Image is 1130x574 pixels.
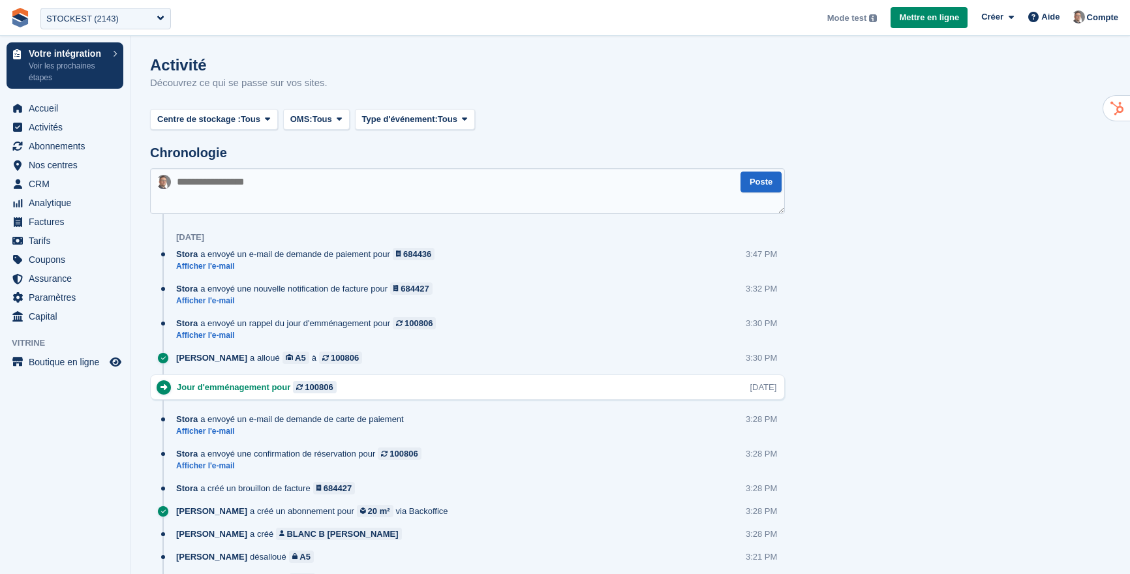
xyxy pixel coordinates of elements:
[176,461,428,472] a: Afficher l'e-mail
[746,447,777,460] div: 3:28 PM
[29,250,107,269] span: Coupons
[283,109,350,130] button: OMS: Tous
[176,232,204,243] div: [DATE]
[1087,11,1118,24] span: Compte
[176,330,442,341] a: Afficher l'e-mail
[299,551,311,563] div: A5
[176,426,410,437] a: Afficher l'e-mail
[293,381,336,393] a: 100806
[176,505,455,517] div: a créé un abonnement pour via Backoffice
[176,352,247,364] span: [PERSON_NAME]
[746,528,777,540] div: 3:28 PM
[7,118,123,136] a: menu
[746,248,777,260] div: 3:47 PM
[393,317,436,329] a: 100806
[286,528,398,540] div: BLANC B [PERSON_NAME]
[150,56,328,74] h1: Activité
[7,232,123,250] a: menu
[177,381,343,393] div: Jour d'emménagement pour
[378,447,421,460] a: 100806
[368,505,390,517] div: 20 m²
[1041,10,1060,23] span: Aide
[746,482,777,494] div: 3:28 PM
[7,288,123,307] a: menu
[176,413,198,425] span: Stora
[176,528,247,540] span: [PERSON_NAME]
[29,353,107,371] span: Boutique en ligne
[176,248,441,260] div: a envoyé un e-mail de demande de paiement pour
[746,551,777,563] div: 3:21 PM
[29,232,107,250] span: Tarifs
[1072,10,1085,23] img: Sebastien Bonnier
[12,337,130,350] span: Vitrine
[176,447,198,460] span: Stora
[176,248,198,260] span: Stora
[176,551,320,563] div: désalloué
[295,352,306,364] div: A5
[176,482,361,494] div: a créé un brouillon de facture
[746,317,777,329] div: 3:30 PM
[750,381,776,393] div: [DATE]
[29,137,107,155] span: Abonnements
[981,10,1003,23] span: Créer
[7,99,123,117] a: menu
[176,528,408,540] div: a créé
[324,482,352,494] div: 684427
[827,12,867,25] span: Mode test
[305,381,333,393] div: 100806
[891,7,968,29] a: Mettre en ligne
[150,109,278,130] button: Centre de stockage : Tous
[7,353,123,371] a: menu
[7,156,123,174] a: menu
[319,352,362,364] a: 100806
[176,352,369,364] div: a alloué à
[176,551,247,563] span: [PERSON_NAME]
[355,109,475,130] button: Type d'événement: Tous
[29,307,107,325] span: Capital
[438,113,457,126] span: Tous
[10,8,30,27] img: stora-icon-8386f47178a22dfd0bd8f6a31ec36ba5ce8667c1dd55bd0f319d3a0aa187defe.svg
[29,288,107,307] span: Paramètres
[29,99,107,117] span: Accueil
[176,413,410,425] div: a envoyé un e-mail de demande de carte de paiement
[282,352,309,364] a: A5
[46,12,119,25] div: STOCKEST (2143)
[176,282,198,295] span: Stora
[29,156,107,174] span: Nos centres
[29,49,106,58] p: Votre intégration
[241,113,260,126] span: Tous
[741,172,782,193] button: Poste
[7,42,123,89] a: Votre intégration Voir les prochaines étapes
[157,175,171,189] img: Sebastien Bonnier
[7,137,123,155] a: menu
[157,113,241,126] span: Centre de stockage :
[29,60,106,83] p: Voir les prochaines étapes
[29,213,107,231] span: Factures
[401,282,429,295] div: 684427
[393,248,435,260] a: 684436
[150,145,227,160] h2: Chronologie
[7,250,123,269] a: menu
[176,482,198,494] span: Stora
[29,269,107,288] span: Assurance
[390,282,433,295] a: 684427
[313,482,356,494] a: 684427
[29,175,107,193] span: CRM
[176,282,439,295] div: a envoyé une nouvelle notification de facture pour
[176,317,442,329] div: a envoyé un rappel du jour d'emménagement pour
[176,317,198,329] span: Stora
[289,551,314,563] a: A5
[108,354,123,370] a: Boutique d'aperçu
[313,113,332,126] span: Tous
[7,307,123,325] a: menu
[290,113,313,126] span: OMS:
[746,352,777,364] div: 3:30 PM
[405,317,433,329] div: 100806
[746,282,777,295] div: 3:32 PM
[746,505,777,517] div: 3:28 PM
[869,14,877,22] img: icon-info-grey-7440780725fd019a000dd9b08b2336e03edf1995a4989e88bcd33f0948082b44.svg
[331,352,359,364] div: 100806
[7,194,123,212] a: menu
[29,194,107,212] span: Analytique
[403,248,431,260] div: 684436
